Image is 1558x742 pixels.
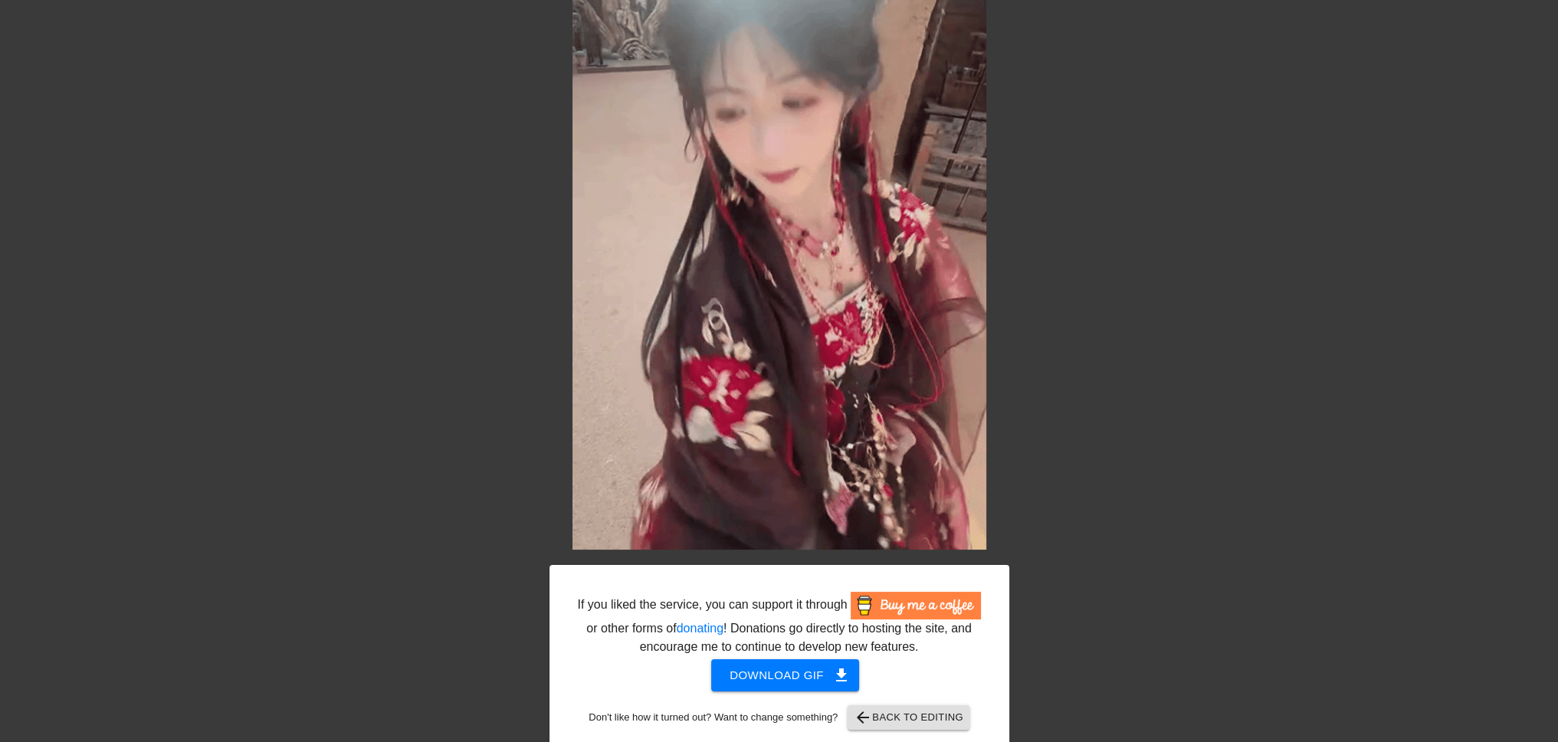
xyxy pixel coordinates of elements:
a: donating [677,622,723,635]
span: Back to Editing [854,708,963,727]
a: Download gif [699,668,859,681]
div: Don't like how it turned out? Want to change something? [573,705,986,730]
button: Back to Editing [848,705,969,730]
span: get_app [832,666,851,685]
span: Download gif [730,665,841,685]
button: Download gif [711,659,859,691]
span: arrow_back [854,708,872,727]
img: Buy Me A Coffee [851,592,981,619]
div: If you liked the service, you can support it through or other forms of ! Donations go directly to... [576,592,982,656]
